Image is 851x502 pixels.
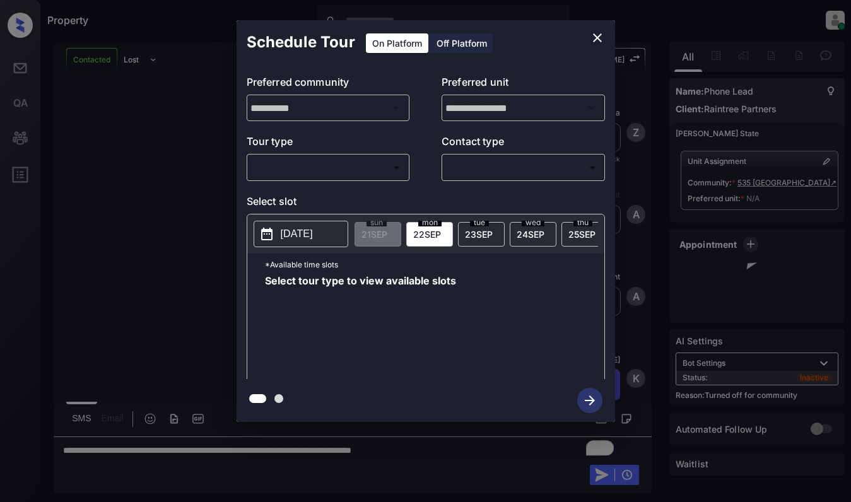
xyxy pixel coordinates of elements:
h2: Schedule Tour [237,20,365,64]
p: *Available time slots [265,254,604,276]
span: 22 SEP [413,229,441,240]
span: mon [418,219,442,226]
p: Preferred community [247,74,410,95]
div: date-select [510,222,556,247]
span: Select tour type to view available slots [265,276,456,376]
div: date-select [406,222,453,247]
button: close [585,25,610,50]
p: Tour type [247,134,410,154]
div: On Platform [366,33,428,53]
div: Off Platform [430,33,493,53]
span: thu [573,219,592,226]
p: Select slot [247,194,605,214]
p: [DATE] [281,226,313,242]
span: tue [470,219,489,226]
p: Contact type [442,134,605,154]
span: 23 SEP [465,229,493,240]
span: 25 SEP [568,229,596,240]
div: date-select [458,222,505,247]
div: date-select [561,222,608,247]
span: wed [522,219,544,226]
span: 24 SEP [517,229,544,240]
p: Preferred unit [442,74,605,95]
button: [DATE] [254,221,348,247]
